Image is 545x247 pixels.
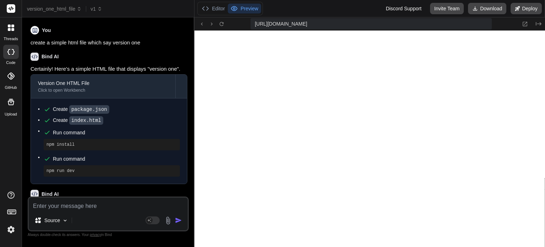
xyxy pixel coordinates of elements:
[53,117,103,124] div: Create
[5,224,17,236] img: settings
[511,3,542,14] button: Deploy
[5,111,17,117] label: Upload
[53,129,180,136] span: Run command
[38,87,168,93] div: Click to open Workbench
[44,217,60,224] p: Source
[164,216,172,225] img: attachment
[69,116,103,125] code: index.html
[27,5,82,12] span: version_one_html_file
[38,80,168,87] div: Version One HTML File
[430,3,464,14] button: Invite Team
[42,27,51,34] h6: You
[5,85,17,91] label: GitHub
[31,65,187,73] p: Certainly! Here's a simple HTML file that displays "version one".
[31,75,175,98] button: Version One HTML FileClick to open Workbench
[90,233,101,237] span: privacy
[381,3,425,14] div: Discord Support
[255,20,307,27] span: [URL][DOMAIN_NAME]
[228,4,261,14] button: Preview
[53,106,109,113] div: Create
[199,4,228,14] button: Editor
[468,3,506,14] button: Download
[46,142,177,147] pre: npm install
[4,36,18,42] label: threads
[175,217,182,224] img: icon
[42,190,59,198] h6: Bind AI
[53,155,180,162] span: Run command
[62,218,68,224] img: Pick Models
[42,53,59,60] h6: Bind AI
[46,168,177,174] pre: npm run dev
[194,31,545,247] iframe: Preview
[69,105,109,114] code: package.json
[6,60,15,66] label: code
[31,39,187,47] p: create a simple html file which say version one
[90,5,102,12] span: v1
[28,231,189,238] p: Always double-check its answers. Your in Bind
